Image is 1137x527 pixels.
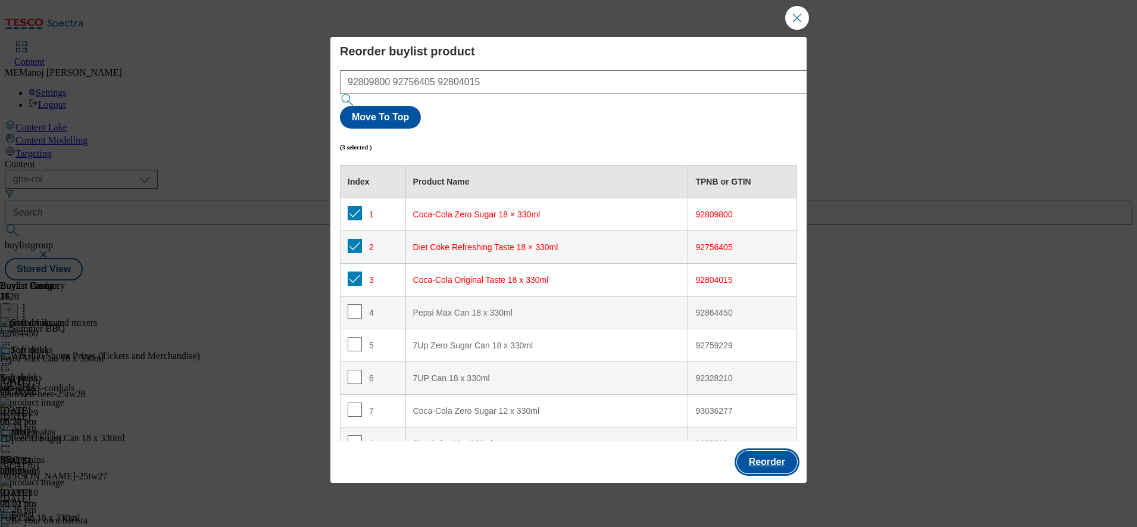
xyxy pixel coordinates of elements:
div: 7UP Can 18 x 330ml [413,373,681,384]
div: Modal [330,37,807,484]
div: Coca-Cola Zero Sugar 18 × 330ml [413,210,681,220]
div: 1 [348,206,398,223]
div: 6 [348,370,398,387]
div: 92755084 [695,439,789,450]
div: 8 [348,435,398,453]
div: 7Up Zero Sugar Can 18 x 330ml [413,341,681,351]
div: Product Name [413,177,681,188]
div: Diet Coke Refreshing Taste 18 × 330ml [413,242,681,253]
div: 4 [348,304,398,322]
input: Search TPNB or GTIN separated by commas or space [340,70,843,94]
div: Coca-Cola Zero Sugar 12 x 330ml [413,406,681,417]
div: 92759229 [695,341,789,351]
div: Index [348,177,398,188]
div: 3 [348,272,398,289]
div: Diet Coke 12 x 330ml [413,439,681,450]
div: 2 [348,239,398,256]
button: Close Modal [785,6,809,30]
div: 92756405 [695,242,789,253]
div: 92328210 [695,373,789,384]
div: TPNB or GTIN [695,177,789,188]
div: 92804015 [695,275,789,286]
div: 7 [348,403,398,420]
h6: (3 selected ) [340,144,372,151]
h4: Reorder buylist product [340,44,797,58]
div: Coca-Cola Original Taste 18 x 330ml [413,275,681,286]
button: Reorder [737,451,797,473]
div: 92809800 [695,210,789,220]
div: Pepsi Max Can 18 x 330ml [413,308,681,319]
div: 5 [348,337,398,354]
div: 92864450 [695,308,789,319]
button: Move To Top [340,106,421,129]
div: 93036277 [695,406,789,417]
